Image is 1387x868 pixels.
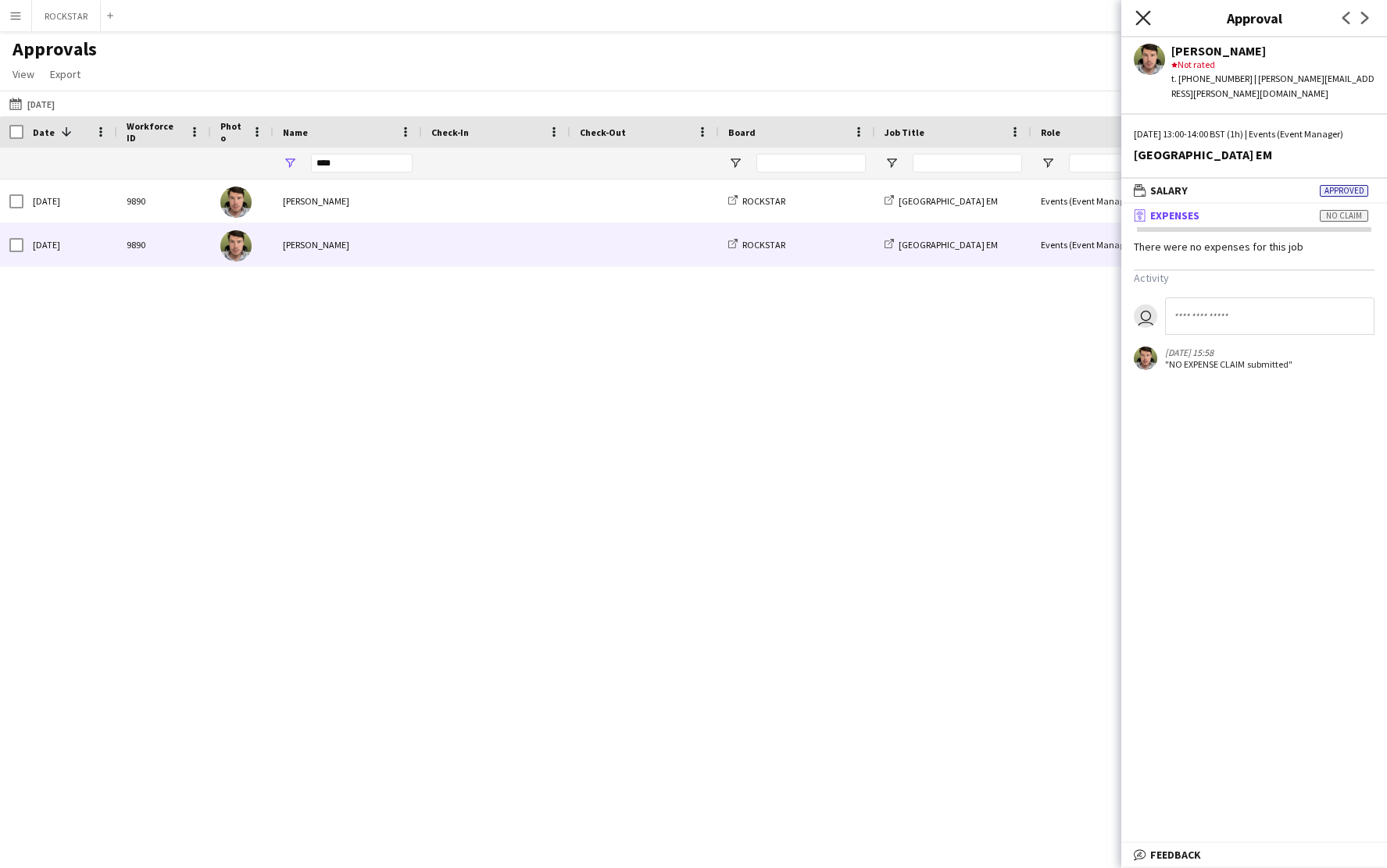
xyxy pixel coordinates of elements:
input: Job Title Filter Input [913,154,1022,173]
app-user-avatar: John Brown [1134,347,1157,370]
input: Role Filter Input [1069,154,1178,173]
input: Board Filter Input [756,154,866,173]
mat-expansion-panel-header: Feedback [1121,843,1387,866]
div: [DATE] [23,180,117,222]
button: Open Filter Menu [283,156,297,170]
img: John Brown [220,187,252,218]
span: Job Title [885,126,924,138]
a: ROCKSTAR [728,239,785,251]
a: View [6,64,41,84]
span: Export [50,67,80,81]
button: Open Filter Menu [1041,156,1055,170]
input: Name Filter Input [311,154,413,173]
div: Events (Event Manager) [1031,180,1188,222]
a: Export [44,64,87,84]
div: [GEOGRAPHIC_DATA] EM [1134,148,1374,162]
span: Salary [1150,183,1188,197]
span: Date [33,126,55,138]
span: Check-In [431,126,469,138]
button: Open Filter Menu [885,156,899,170]
div: Not rated [1171,58,1374,72]
h3: Activity [1134,271,1374,285]
mat-expansion-panel-header: SalaryApproved [1121,179,1387,202]
button: Open Filter Menu [728,156,742,170]
mat-expansion-panel-header: ExpensesNo claim [1121,204,1387,227]
span: Expenses [1150,208,1199,222]
h3: Approval [1121,8,1387,28]
span: ROCKSTAR [742,239,785,251]
span: [GEOGRAPHIC_DATA] EM [899,239,998,251]
div: ExpensesNo claim [1121,227,1387,390]
span: Workforce ID [127,120,183,144]
div: [PERSON_NAME] [273,223,422,266]
div: Events (Event Manager) [1031,223,1188,266]
span: Role [1041,126,1060,138]
button: ROCKSTAR [32,1,101,31]
div: [DATE] [23,223,117,266]
span: Feedback [1150,848,1201,862]
span: Approved [1320,185,1368,197]
div: There were no expenses for this job [1121,240,1387,254]
div: [DATE] 13:00-14:00 BST (1h) | Events (Event Manager) [1134,127,1374,141]
a: [GEOGRAPHIC_DATA] EM [885,239,998,251]
div: [PERSON_NAME] [273,180,422,222]
span: Check-Out [580,126,626,138]
span: [GEOGRAPHIC_DATA] EM [899,195,998,207]
span: View [13,67,34,81]
div: [DATE] 15:58 [1165,347,1292,358]
span: ROCKSTAR [742,195,785,207]
span: No claim [1320,210,1368,222]
span: Photo [220,120,245,144]
div: [PERSON_NAME] [1171,44,1374,58]
a: [GEOGRAPHIC_DATA] EM [885,195,998,207]
a: ROCKSTAR [728,195,785,207]
div: 9890 [117,180,211,222]
span: Name [283,126,308,138]
div: t. [PHONE_NUMBER] | [PERSON_NAME][EMAIL_ADDRESS][PERSON_NAME][DOMAIN_NAME] [1171,72,1374,100]
div: 9890 [117,223,211,266]
img: John Brown [220,230,252,261]
span: Board [728,126,756,138]
div: "NO EXPENSE CLAIM submitted" [1165,358,1292,370]
button: [DATE] [6,94,58,113]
